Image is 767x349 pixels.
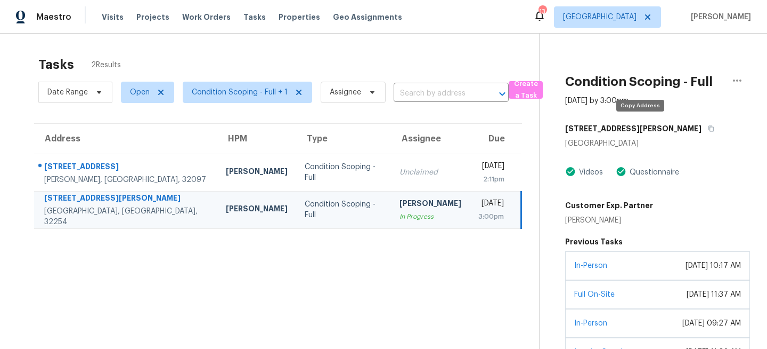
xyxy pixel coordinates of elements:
span: Geo Assignments [333,12,402,22]
th: Due [470,124,521,154]
span: Projects [136,12,169,22]
div: [PERSON_NAME] [226,166,288,179]
div: [DATE] [478,161,505,174]
span: Maestro [36,12,71,22]
div: [GEOGRAPHIC_DATA], [GEOGRAPHIC_DATA], 32254 [44,206,209,227]
div: [DATE] 09:27 AM [682,318,741,329]
h5: Previous Tasks [565,236,750,247]
img: Artifact Present Icon [616,166,626,177]
span: Visits [102,12,124,22]
div: [PERSON_NAME] [565,215,653,226]
h5: Customer Exp. Partner [565,200,653,211]
div: Questionnaire [626,167,679,178]
span: Work Orders [182,12,231,22]
div: In Progress [399,211,461,222]
th: Assignee [391,124,470,154]
span: Create a Task [514,78,537,102]
div: Condition Scoping - Full [305,162,382,183]
div: [PERSON_NAME] [226,203,288,217]
span: 2 Results [91,60,121,70]
span: Assignee [330,87,361,98]
div: [PERSON_NAME] [399,198,461,211]
span: Condition Scoping - Full + 1 [192,87,288,98]
h2: Tasks [38,59,74,70]
th: Address [34,124,217,154]
div: [DATE] by 3:00pm [565,96,629,106]
span: [GEOGRAPHIC_DATA] [563,12,637,22]
div: [GEOGRAPHIC_DATA] [565,138,750,149]
div: 13 [538,6,546,17]
div: 3:00pm [478,211,504,222]
img: Artifact Present Icon [565,166,576,177]
th: HPM [217,124,296,154]
span: Date Range [47,87,88,98]
a: In-Person [574,262,607,269]
input: Search by address [394,85,479,102]
div: [DATE] 10:17 AM [686,260,741,271]
h5: [STREET_ADDRESS][PERSON_NAME] [565,123,701,134]
div: [DATE] [478,198,504,211]
h2: Condition Scoping - Full [565,76,713,87]
span: Open [130,87,150,98]
span: [PERSON_NAME] [687,12,751,22]
div: [STREET_ADDRESS] [44,161,209,174]
div: [PERSON_NAME], [GEOGRAPHIC_DATA], 32097 [44,174,209,185]
button: Open [495,86,510,101]
div: Condition Scoping - Full [305,199,382,220]
div: 2:11pm [478,174,505,185]
span: Properties [279,12,320,22]
span: Tasks [243,13,266,21]
th: Type [296,124,390,154]
div: Videos [576,167,603,178]
button: Create a Task [509,81,543,99]
a: In-Person [574,320,607,327]
div: Unclaimed [399,167,461,178]
a: Full On-Site [574,291,615,298]
div: [STREET_ADDRESS][PERSON_NAME] [44,193,209,206]
div: [DATE] 11:37 AM [687,289,741,300]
